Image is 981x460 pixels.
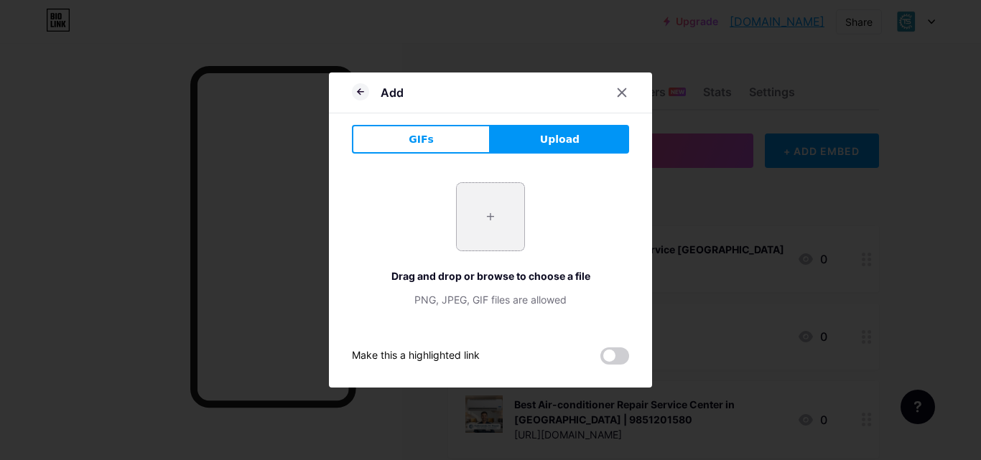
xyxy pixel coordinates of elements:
div: Add [381,84,404,101]
button: Upload [490,125,629,154]
div: Drag and drop or browse to choose a file [352,268,629,283]
div: Make this a highlighted link [352,347,480,365]
div: PNG, JPEG, GIF files are allowed [352,292,629,307]
span: GIFs [409,132,434,147]
span: Upload [540,132,580,147]
button: GIFs [352,125,490,154]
